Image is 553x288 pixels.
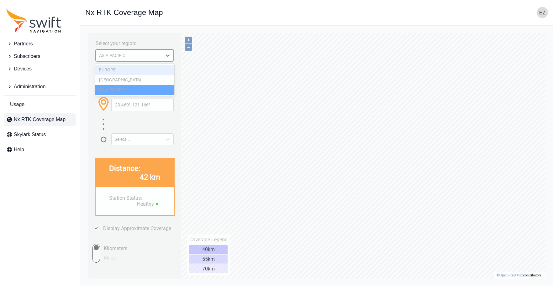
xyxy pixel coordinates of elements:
[14,131,46,138] span: Skylark Status
[85,9,163,16] h1: Nx RTK Coverage Map
[4,50,76,63] button: Subscribers
[411,243,457,247] li: © contributors.
[4,98,76,111] a: Usage
[14,65,32,73] span: Devices
[14,83,45,90] span: Administration
[10,101,24,108] span: Usage
[104,234,142,243] div: 70km
[104,215,142,224] div: 40km
[537,7,548,18] img: user photo
[14,40,33,48] span: Partners
[4,128,76,141] a: Skylark Status
[4,143,76,156] a: Help
[4,63,76,75] button: Devices
[14,53,40,60] span: Subscribers
[14,146,24,153] span: Help
[4,80,76,93] button: Administration
[14,116,66,123] span: Nx RTK Coverage Map
[85,30,548,280] iframe: RTK Map
[414,243,438,247] a: OpenStreetMap
[104,207,142,213] div: Coverage Legend
[4,38,76,50] button: Partners
[4,113,76,126] a: Nx RTK Coverage Map
[104,224,142,234] div: 55km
